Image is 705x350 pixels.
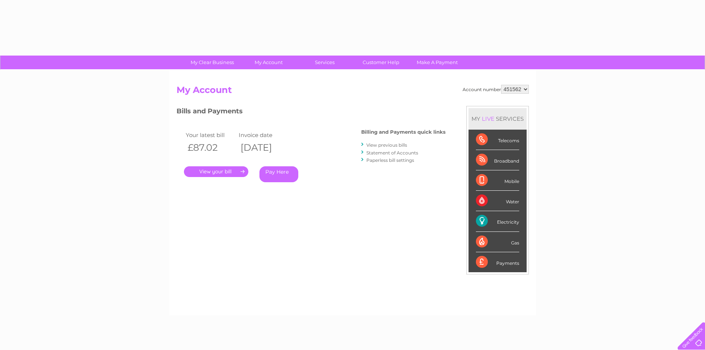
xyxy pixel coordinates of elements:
[361,129,446,135] h4: Billing and Payments quick links
[469,108,527,129] div: MY SERVICES
[476,130,519,150] div: Telecoms
[177,106,446,119] h3: Bills and Payments
[184,140,237,155] th: £87.02
[366,157,414,163] a: Paperless bill settings
[182,56,243,69] a: My Clear Business
[238,56,299,69] a: My Account
[237,140,290,155] th: [DATE]
[476,252,519,272] div: Payments
[294,56,355,69] a: Services
[476,150,519,170] div: Broadband
[350,56,412,69] a: Customer Help
[237,130,290,140] td: Invoice date
[407,56,468,69] a: Make A Payment
[184,130,237,140] td: Your latest bill
[259,166,298,182] a: Pay Here
[476,170,519,191] div: Mobile
[476,211,519,231] div: Electricity
[476,191,519,211] div: Water
[366,142,407,148] a: View previous bills
[184,166,248,177] a: .
[480,115,496,122] div: LIVE
[463,85,529,94] div: Account number
[177,85,529,99] h2: My Account
[366,150,418,156] a: Statement of Accounts
[476,232,519,252] div: Gas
